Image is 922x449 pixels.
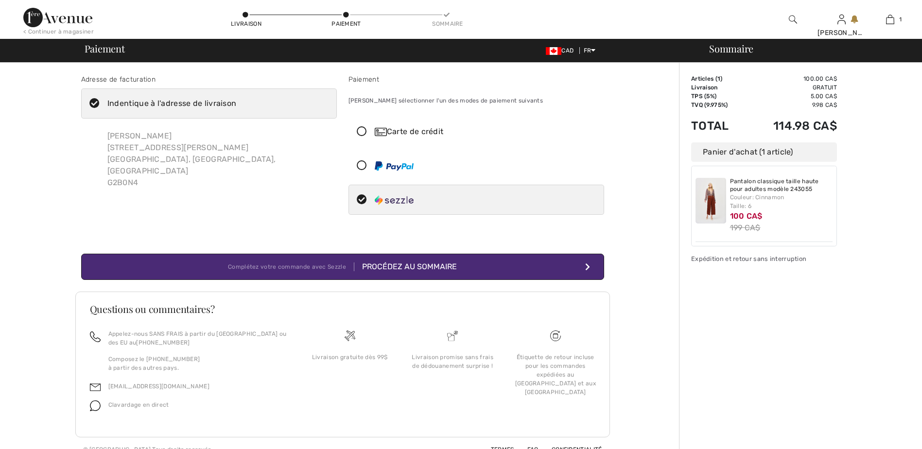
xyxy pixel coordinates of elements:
div: Indentique à l'adresse de livraison [107,98,237,109]
div: Étiquette de retour incluse pour les commandes expédiées au [GEOGRAPHIC_DATA] et aux [GEOGRAPHIC_... [512,353,599,397]
img: Sezzle [375,195,414,205]
td: 100.00 CA$ [746,74,837,83]
td: Gratuit [746,83,837,92]
img: Canadian Dollar [546,47,561,55]
td: 5.00 CA$ [746,92,837,101]
img: PayPal [375,161,414,171]
div: Procédez au sommaire [354,261,457,273]
div: Sommaire [697,44,916,53]
div: Complétez votre commande avec Sezzle [228,262,354,271]
p: Composez le [PHONE_NUMBER] à partir des autres pays. [108,355,287,372]
img: recherche [789,14,797,25]
div: < Continuer à magasiner [23,27,94,36]
img: Livraison gratuite dès 99$ [550,330,561,341]
div: [PERSON_NAME] [STREET_ADDRESS][PERSON_NAME] [GEOGRAPHIC_DATA], [GEOGRAPHIC_DATA], [GEOGRAPHIC_DAT... [100,122,337,196]
div: [PERSON_NAME] [818,28,865,38]
span: 1 [717,75,720,82]
button: Complétez votre commande avec Sezzle Procédez au sommaire [81,254,604,280]
div: Carte de crédit [375,126,597,138]
span: 1 [899,15,902,24]
img: Mon panier [886,14,894,25]
h3: Questions ou commentaires? [90,304,595,314]
span: 100 CA$ [730,211,763,221]
img: chat [90,400,101,411]
div: Panier d'achat (1 article) [691,142,837,162]
span: FR [584,47,596,54]
td: Articles ( ) [691,74,746,83]
s: 199 CA$ [730,223,761,232]
img: Carte de crédit [375,128,387,136]
div: Expédition et retour sans interruption [691,254,837,263]
p: Appelez-nous SANS FRAIS à partir du [GEOGRAPHIC_DATA] ou des EU au [108,329,287,347]
img: call [90,331,101,342]
a: [EMAIL_ADDRESS][DOMAIN_NAME] [108,383,209,390]
span: Paiement [85,44,125,53]
div: Paiement [331,19,361,28]
div: Paiement [348,74,604,85]
div: [PERSON_NAME] sélectionner l'un des modes de paiement suivants [348,88,604,113]
a: 1 [866,14,914,25]
div: Livraison gratuite dès 99$ [306,353,394,362]
img: email [90,382,101,393]
td: 114.98 CA$ [746,109,837,142]
img: Pantalon classique taille haute pour adultes modèle 243055 [696,178,726,224]
img: Livraison promise sans frais de dédouanement surprise&nbsp;! [447,330,458,341]
span: CAD [546,47,577,54]
div: Sommaire [432,19,461,28]
img: Mes infos [837,14,846,25]
div: Adresse de facturation [81,74,337,85]
a: [PHONE_NUMBER] [136,339,190,346]
div: Couleur: Cinnamon Taille: 6 [730,193,833,210]
div: Livraison [231,19,260,28]
td: Total [691,109,746,142]
a: Se connecter [837,15,846,24]
span: Clavardage en direct [108,401,169,408]
div: Livraison promise sans frais de dédouanement surprise ! [409,353,496,370]
td: TVQ (9.975%) [691,101,746,109]
a: Pantalon classique taille haute pour adultes modèle 243055 [730,178,833,193]
td: TPS (5%) [691,92,746,101]
td: 9.98 CA$ [746,101,837,109]
img: Livraison gratuite dès 99$ [345,330,355,341]
td: Livraison [691,83,746,92]
img: 1ère Avenue [23,8,92,27]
